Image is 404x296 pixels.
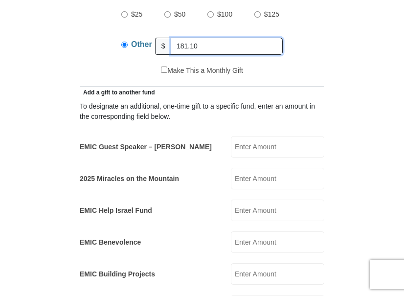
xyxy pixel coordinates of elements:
span: Add a gift to another fund [80,89,155,96]
span: $ [155,38,172,55]
label: EMIC Building Projects [80,269,155,279]
label: 2025 Miracles on the Mountain [80,174,179,184]
span: $125 [264,10,279,18]
label: Make This a Monthly Gift [161,66,243,76]
span: $50 [174,10,185,18]
span: $25 [131,10,142,18]
input: Enter Amount [231,136,324,158]
span: Other [131,40,152,48]
input: Other Amount [171,38,283,55]
input: Enter Amount [231,263,324,285]
label: EMIC Help Israel Fund [80,205,152,216]
input: Make This a Monthly Gift [161,67,167,73]
input: Enter Amount [231,200,324,221]
label: EMIC Guest Speaker – [PERSON_NAME] [80,142,212,152]
label: EMIC Benevolence [80,237,141,248]
span: $100 [217,10,232,18]
input: Enter Amount [231,231,324,253]
input: Enter Amount [231,168,324,189]
div: To designate an additional, one-time gift to a specific fund, enter an amount in the correspondin... [80,101,324,122]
